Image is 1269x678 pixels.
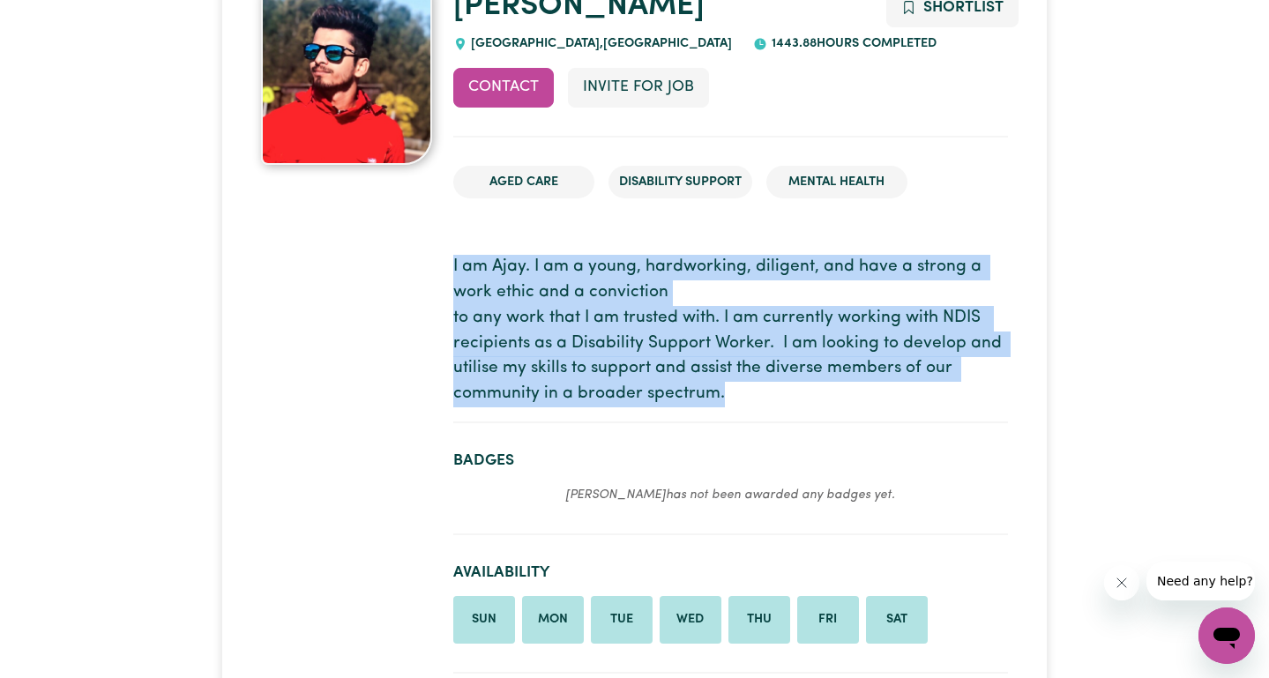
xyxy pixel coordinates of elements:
[453,166,594,199] li: Aged Care
[1198,607,1255,664] iframe: Button to launch messaging window
[608,166,752,199] li: Disability Support
[467,37,733,50] span: [GEOGRAPHIC_DATA] , [GEOGRAPHIC_DATA]
[866,596,928,644] li: Available on Saturday
[568,68,709,107] button: Invite for Job
[1104,565,1139,600] iframe: Close message
[797,596,859,644] li: Available on Friday
[453,451,1008,470] h2: Badges
[767,37,937,50] span: 1443.88 hours completed
[1146,562,1255,600] iframe: Message from company
[453,563,1008,582] h2: Availability
[728,596,790,644] li: Available on Thursday
[565,488,895,502] em: [PERSON_NAME] has not been awarded any badges yet.
[522,596,584,644] li: Available on Monday
[766,166,907,199] li: Mental Health
[453,255,1008,407] p: I am Ajay. I am a young, hardworking, diligent, and have a strong a work ethic and a conviction t...
[453,68,554,107] button: Contact
[453,596,515,644] li: Available on Sunday
[660,596,721,644] li: Available on Wednesday
[591,596,653,644] li: Available on Tuesday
